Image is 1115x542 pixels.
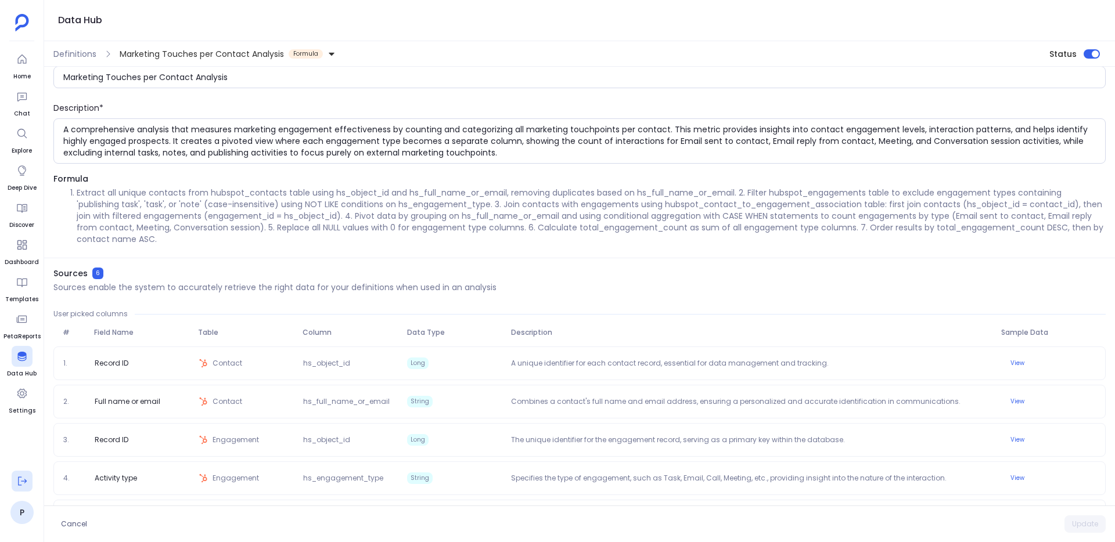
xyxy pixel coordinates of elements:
button: Cancel [53,515,95,533]
span: Home [12,72,33,81]
h1: Data Hub [58,12,102,28]
span: Long [407,357,429,369]
div: Description* [53,102,1106,114]
span: Sources [53,268,88,279]
span: Table [193,328,298,337]
span: Marketing Touches per Contact Analysis [120,48,284,60]
a: Templates [5,272,38,304]
span: Record ID [90,359,133,368]
a: Home [12,49,33,81]
span: PetaReports [3,332,41,341]
button: View [1003,395,1031,409]
p: Specifies the type of engagement, such as Task, Email, Call, Meeting, etc., providing insight int... [506,474,996,483]
button: View [1003,471,1031,485]
span: Contact [213,359,293,368]
button: Marketing Touches per Contact AnalysisFormula [117,45,338,63]
span: hs_full_name_or_email [298,397,402,406]
span: 3. [59,435,90,445]
span: 6 [92,268,103,279]
p: Sources enable the system to accurately retrieve the right data for your definitions when used in... [53,281,497,293]
p: Combines a contact's full name and email address, ensuring a personalized and accurate identifica... [506,397,996,406]
span: Templates [5,295,38,304]
a: PetaReports [3,309,41,341]
button: View [1003,433,1031,447]
span: Activity type [90,474,142,483]
li: Extract all unique contacts from hubspot_contacts table using hs_object_id and hs_full_name_or_em... [77,187,1106,245]
span: Formula [53,173,1106,185]
span: String [407,396,433,407]
a: Deep Dive [8,160,37,193]
span: 2. [59,397,90,406]
a: P [10,501,34,524]
span: # [58,328,89,337]
span: Long [407,434,429,446]
a: Explore [12,123,33,156]
span: Formula [289,49,323,59]
span: String [407,472,433,484]
span: 1. [59,359,90,368]
span: Field Name [89,328,194,337]
span: hs_object_id [298,435,402,445]
span: Definitions [53,48,96,60]
a: Settings [9,383,35,415]
span: hs_object_id [298,359,402,368]
a: Chat [12,86,33,118]
span: hs_engagement_type [298,474,402,483]
span: Discover [9,221,34,230]
span: Dashboard [5,258,39,267]
a: Discover [9,197,34,230]
span: Explore [12,146,33,156]
button: View [1003,356,1031,370]
span: Data Type [402,328,507,337]
span: Settings [9,406,35,415]
textarea: A comprehensive analysis that measures marketing engagement effectiveness by counting and categor... [63,124,1105,158]
span: Engagement [213,474,293,483]
span: 4. [59,474,90,483]
span: User picked columns [53,309,128,319]
span: Engagement [213,435,293,445]
span: Column [298,328,402,337]
span: Description [506,328,997,337]
span: Data Hub [7,369,37,378]
span: Sample Data [997,328,1101,337]
a: Dashboard [5,234,39,267]
input: Enter the name of definition [63,71,1105,83]
a: Data Hub [7,346,37,378]
span: Full name or email [90,397,165,406]
span: Status [1049,48,1077,60]
span: Deep Dive [8,183,37,193]
img: petavue logo [15,14,29,31]
span: Chat [12,109,33,118]
p: A unique identifier for each contact record, essential for data management and tracking. [506,359,996,368]
span: Contact [213,397,293,406]
p: The unique identifier for the engagement record, serving as a primary key within the database. [506,435,996,445]
span: Record ID [90,435,133,445]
